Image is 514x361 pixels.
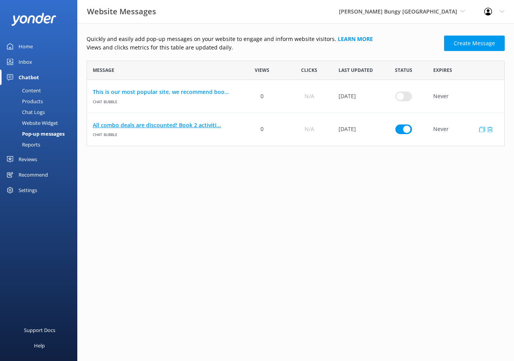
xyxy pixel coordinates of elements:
span: Message [93,66,114,74]
div: Never [427,80,504,113]
div: Website Widget [5,117,58,128]
div: row [87,80,505,113]
div: Home [19,39,33,54]
div: Content [5,85,41,96]
img: yonder-white-logo.png [12,13,56,26]
span: Status [395,66,412,74]
a: Chat Logs [5,107,77,117]
div: 0 [238,113,286,146]
a: Pop-up messages [5,128,77,139]
a: This is our most popular site, we recommend boo... [93,88,233,96]
div: Support Docs [24,322,55,338]
span: N/A [305,92,314,100]
div: Never [427,113,504,146]
p: Quickly and easily add pop-up messages on your website to engage and inform website visitors. [87,35,439,43]
div: Products [5,96,43,107]
div: Reviews [19,152,37,167]
h3: Website Messages [87,5,156,18]
div: Chat Logs [5,107,45,117]
span: Expires [433,66,452,74]
div: 28 Jan 2025 [333,113,380,146]
div: Help [34,338,45,353]
div: Chatbot [19,70,39,85]
div: Recommend [19,167,48,182]
div: row [87,113,505,146]
a: Products [5,96,77,107]
span: N/A [305,125,314,133]
div: Inbox [19,54,32,70]
span: Clicks [301,66,317,74]
span: Last updated [339,66,373,74]
div: Reports [5,139,40,150]
a: Content [5,85,77,96]
span: Chat bubble [93,129,233,138]
a: Learn more [338,35,373,43]
a: All combo deals are discounted! Book 2 activiti... [93,121,233,129]
p: Views and clicks metrics for this table are updated daily. [87,43,439,52]
div: Settings [19,182,37,198]
div: 09 Dec 2023 [333,80,380,113]
div: Pop-up messages [5,128,65,139]
span: Chat bubble [93,96,233,104]
span: Views [255,66,269,74]
span: [PERSON_NAME] Bungy [GEOGRAPHIC_DATA] [339,8,457,15]
div: grid [87,80,505,146]
a: Reports [5,139,77,150]
div: 0 [238,80,286,113]
a: Create Message [444,36,505,51]
a: Website Widget [5,117,77,128]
